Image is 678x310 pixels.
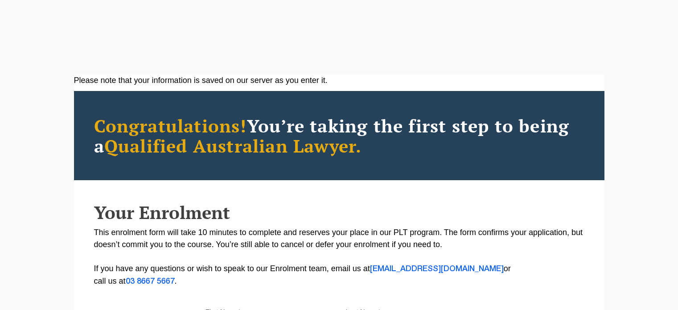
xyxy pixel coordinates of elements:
[94,203,584,222] h2: Your Enrolment
[74,74,604,87] div: Please note that your information is saved on our server as you enter it.
[94,114,247,137] span: Congratulations!
[94,227,584,288] p: This enrolment form will take 10 minutes to complete and reserves your place in our PLT program. ...
[370,265,504,273] a: [EMAIL_ADDRESS][DOMAIN_NAME]
[94,116,584,156] h2: You’re taking the first step to being a
[104,134,362,157] span: Qualified Australian Lawyer.
[126,278,175,285] a: 03 8667 5667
